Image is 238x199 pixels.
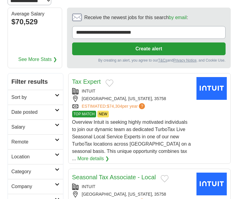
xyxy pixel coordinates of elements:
button: Add to favorite jobs [106,79,113,87]
img: Intuit logo [196,77,227,100]
a: INTUIT [82,89,96,93]
a: Seasonal Tax Associate - Local [72,174,156,180]
h2: Salary [12,123,55,131]
a: ESTIMATED:$74,304per year? [82,103,146,110]
a: Location [8,149,63,164]
span: ? [139,103,145,109]
span: Overview Intuit is seeking highly motivated individuals to join our dynamic team as dedicated Tur... [72,120,191,161]
button: Add to favorite jobs [161,175,169,182]
span: NEW [97,111,109,117]
a: Remote [8,134,63,149]
a: Category [8,164,63,179]
a: Company [8,179,63,194]
h2: Date posted [12,109,55,116]
a: by email [169,15,187,20]
div: [GEOGRAPHIC_DATA], [US_STATE], 35758 [72,96,192,102]
button: Create alert [72,42,226,55]
a: Salary [8,120,63,134]
h2: Company [12,183,55,190]
div: By creating an alert, you agree to our and , and Cookie Use. [72,58,226,63]
div: [GEOGRAPHIC_DATA], [US_STATE], 35758 [72,191,192,197]
a: Privacy Notice [173,58,196,62]
div: Average Salary [12,12,58,16]
a: Sort by [8,90,63,105]
a: Date posted [8,105,63,120]
h2: Filter results [8,73,63,90]
h2: Location [12,153,55,160]
a: More details ❯ [77,155,109,162]
h2: Category [12,168,55,175]
img: Intuit logo [196,173,227,195]
div: $70,529 [12,16,58,27]
h2: Sort by [12,94,55,101]
a: INTUIT [82,184,96,189]
a: See More Stats ❯ [18,56,57,63]
a: Tax Expert [72,78,101,85]
h2: Remote [12,138,55,146]
a: T&Cs [158,58,167,62]
span: $74,304 [107,104,122,109]
span: Receive the newest jobs for this search : [84,14,188,21]
span: TOP MATCH [72,111,96,117]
